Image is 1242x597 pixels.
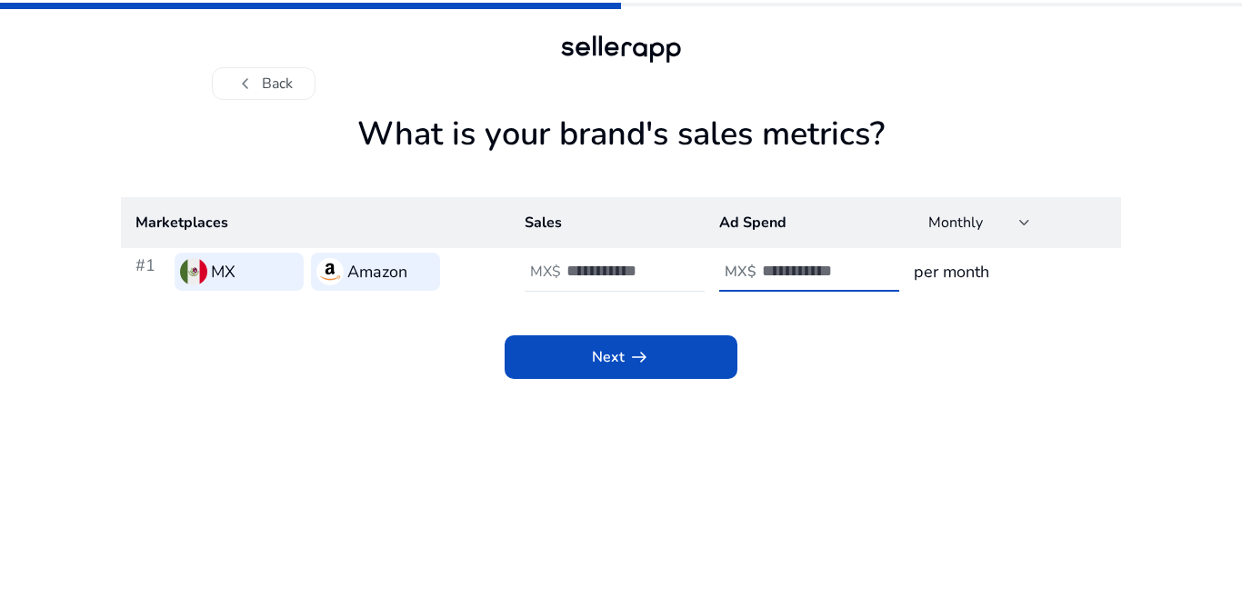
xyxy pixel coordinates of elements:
[212,67,316,100] button: chevron_leftBack
[928,213,983,233] span: Monthly
[121,114,1121,197] h1: What is your brand's sales metrics?
[530,264,561,281] h4: MX$
[628,346,650,368] span: arrow_right_alt
[592,346,650,368] span: Next
[347,259,407,284] h3: Amazon
[135,253,167,291] h3: #1
[235,73,256,95] span: chevron_left
[705,197,899,248] th: Ad Spend
[121,197,510,248] th: Marketplaces
[510,197,705,248] th: Sales
[211,259,235,284] h3: MX
[914,259,1107,284] h3: per month
[725,264,756,281] h4: MX$
[180,258,207,285] img: mx.svg
[505,335,737,379] button: Nextarrow_right_alt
